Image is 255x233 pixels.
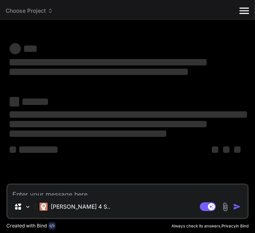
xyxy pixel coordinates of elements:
[22,99,48,105] span: ‌
[234,146,241,153] span: ‌
[10,146,16,153] span: ‌
[48,222,56,229] img: bind-logo
[10,130,166,137] span: ‌
[223,146,229,153] span: ‌
[6,7,53,15] span: Choose Project
[6,223,47,229] p: Created with Bind
[10,111,247,118] span: ‌
[24,45,37,52] span: ‌
[221,223,236,228] span: Privacy
[212,146,218,153] span: ‌
[51,203,110,211] p: [PERSON_NAME] 4 S..
[40,203,48,211] img: Claude 4 Sonnet
[10,121,207,127] span: ‌
[10,97,19,107] span: ‌
[24,203,31,210] img: Pick Models
[10,69,188,75] span: ‌
[221,202,230,211] img: attachment
[19,146,58,153] span: ‌
[10,59,207,65] span: ‌
[233,203,241,211] img: icon
[10,43,21,54] span: ‌
[171,223,249,229] p: Always check its answers. in Bind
